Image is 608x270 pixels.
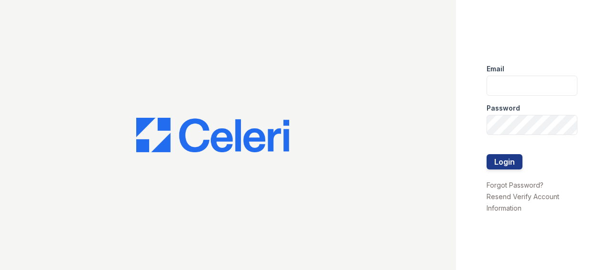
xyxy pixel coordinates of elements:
label: Email [487,64,504,74]
label: Password [487,103,520,113]
a: Forgot Password? [487,181,543,189]
img: CE_Logo_Blue-a8612792a0a2168367f1c8372b55b34899dd931a85d93a1a3d3e32e68fde9ad4.png [136,118,289,152]
button: Login [487,154,522,169]
a: Resend Verify Account Information [487,192,559,212]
